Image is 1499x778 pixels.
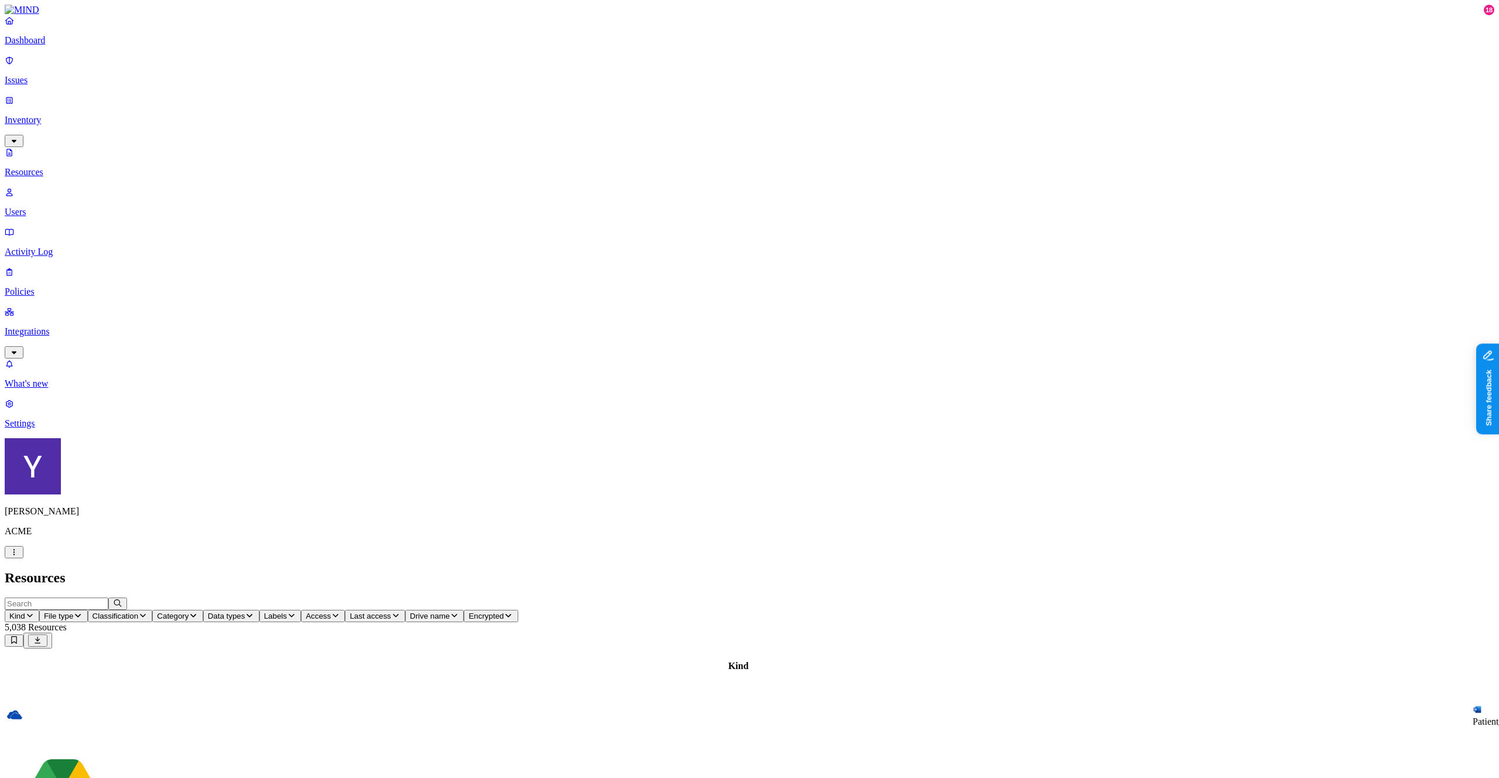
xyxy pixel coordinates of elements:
img: onedrive [6,707,23,723]
div: 18 [1484,5,1494,15]
span: Data types [208,612,245,620]
div: Kind [6,661,1470,671]
a: Activity Log [5,227,1494,257]
a: Integrations [5,306,1494,357]
p: Resources [5,167,1494,178]
img: MIND [5,5,39,15]
a: Settings [5,398,1494,429]
img: Yana Orhov [5,438,61,494]
p: Users [5,207,1494,217]
span: Encrypted [468,612,504,620]
span: Access [306,612,331,620]
a: Inventory [5,95,1494,145]
p: [PERSON_NAME] [5,506,1494,517]
a: Dashboard [5,15,1494,46]
a: MIND [5,5,1494,15]
p: Settings [5,418,1494,429]
p: Integrations [5,326,1494,337]
a: What's new [5,359,1494,389]
input: Search [5,598,108,610]
p: Inventory [5,115,1494,125]
img: microsoft-word [1473,705,1482,714]
span: 5,038 Resources [5,622,67,632]
span: Kind [9,612,25,620]
p: Dashboard [5,35,1494,46]
p: Activity Log [5,247,1494,257]
a: Issues [5,55,1494,86]
span: Drive name [410,612,450,620]
p: Issues [5,75,1494,86]
p: Policies [5,286,1494,297]
span: Classification [93,612,139,620]
span: Labels [264,612,287,620]
span: Category [157,612,189,620]
p: What's new [5,378,1494,389]
span: Last access [350,612,391,620]
span: File type [44,612,73,620]
a: Resources [5,147,1494,178]
p: ACME [5,526,1494,537]
h2: Resources [5,570,1494,586]
a: Policies [5,267,1494,297]
a: Users [5,187,1494,217]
